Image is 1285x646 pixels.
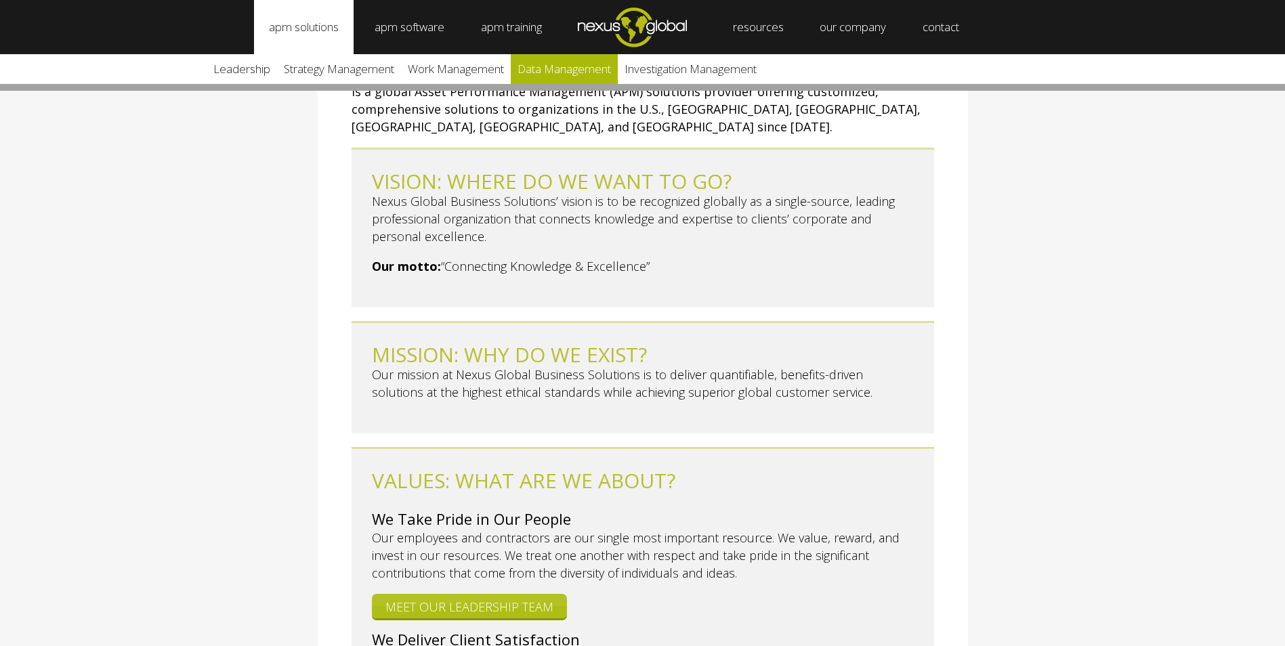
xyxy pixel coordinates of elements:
p: Headquartered in [GEOGRAPHIC_DATA], [GEOGRAPHIC_DATA], Nexus Global Business Solutions, Inc. is a... [352,65,934,135]
p: Our mission at Nexus Global Business Solutions is to deliver quantifiable, benefits-driven soluti... [372,366,914,401]
a: MEET OUR LEADERSHIP TEAM [372,594,567,618]
a: Data Management [511,54,618,84]
h3: We Take Pride in Our People [372,510,914,529]
a: Investigation Management [618,54,763,84]
strong: Our motto: [372,258,441,274]
h2: VISION: WHERE DO WE WANT TO GO? [372,170,914,192]
p: Our employees and contractors are our single most important resource. We value, reward, and inves... [372,529,914,582]
p: “Connecting Knowledge & Excellence” [372,257,914,275]
h2: MISSION: WHY DO WE EXIST? [372,343,914,366]
a: Strategy Management [277,54,401,84]
a: Leadership [207,54,277,84]
h2: VALUES: WHAT ARE WE ABOUT? [372,469,914,492]
p: Nexus Global Business Solutions’ vision is to be recognized globally as a single-source, leading ... [372,192,914,245]
a: Work Management [401,54,511,84]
